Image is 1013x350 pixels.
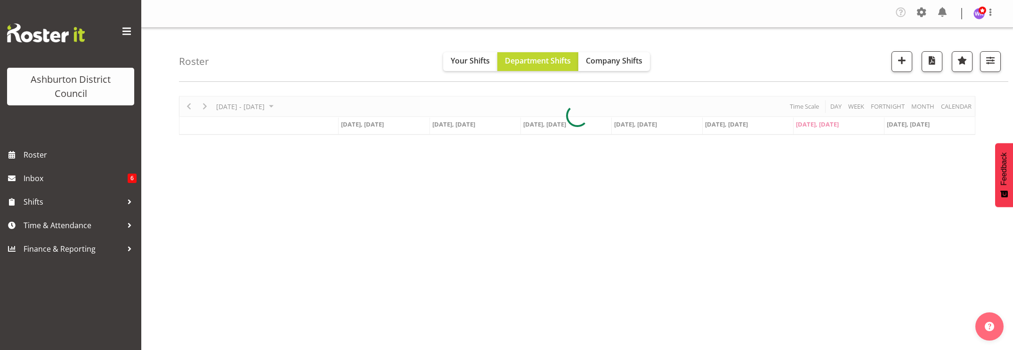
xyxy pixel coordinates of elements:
[985,322,994,331] img: help-xxl-2.png
[24,148,137,162] span: Roster
[16,72,125,101] div: Ashburton District Council
[24,171,128,185] span: Inbox
[7,24,85,42] img: Rosterit website logo
[922,51,942,72] button: Download a PDF of the roster according to the set date range.
[995,143,1013,207] button: Feedback - Show survey
[451,56,490,66] span: Your Shifts
[973,8,985,19] img: wendy-keepa436.jpg
[1000,152,1008,185] span: Feedback
[505,56,571,66] span: Department Shifts
[179,56,209,67] h4: Roster
[443,52,497,71] button: Your Shifts
[952,51,972,72] button: Highlight an important date within the roster.
[24,242,122,256] span: Finance & Reporting
[24,218,122,232] span: Time & Attendance
[891,51,912,72] button: Add a new shift
[497,52,578,71] button: Department Shifts
[586,56,642,66] span: Company Shifts
[980,51,1001,72] button: Filter Shifts
[128,174,137,183] span: 6
[578,52,650,71] button: Company Shifts
[24,195,122,209] span: Shifts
